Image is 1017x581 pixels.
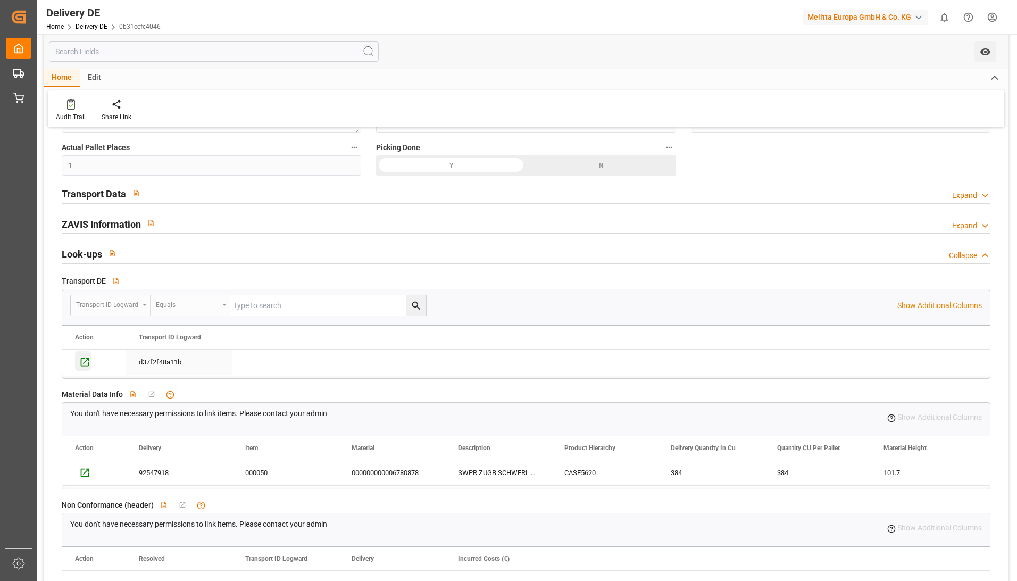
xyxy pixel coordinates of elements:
div: Action [75,334,94,341]
div: Expand [952,220,977,231]
div: Action [75,555,94,562]
div: 000050 [232,460,339,485]
div: Expand [952,190,977,201]
div: d37f2f48a11b [126,350,232,375]
button: View description [102,243,122,263]
span: Resolved [139,555,165,562]
span: Material Data Info [62,389,123,400]
div: CASE5620 [552,460,658,485]
div: Transport ID Logward [76,297,139,310]
div: Press SPACE to select this row. [126,350,232,375]
div: Collapse [949,250,977,261]
span: Quantity CU Per Pallet [777,444,840,452]
h2: ZAVIS Information [62,217,141,231]
button: View description [141,213,161,233]
div: 101.7 [871,460,977,485]
div: Home [44,69,80,87]
div: Delivery DE [46,5,161,21]
div: 92547918 [126,460,232,485]
button: open menu [974,41,996,62]
div: Press SPACE to select this row. [62,350,126,375]
span: Non Conformance (header) [62,500,154,511]
span: Actual Pallet Places [62,142,130,153]
button: Picking Done [662,140,676,154]
span: Transport DE [62,276,106,287]
button: Melitta Europa GmbH & Co. KG [803,7,932,27]
span: Description [458,444,490,452]
div: 000000000006780878 [339,460,445,485]
h2: Transport Data [62,187,126,201]
div: 384 [658,460,764,485]
span: Incurred Costs (€) [458,555,510,562]
button: show 0 new notifications [932,5,956,29]
button: search button [406,295,426,316]
button: Actual Pallet Places [347,140,361,154]
span: Item [245,444,258,452]
span: Delivery [139,444,161,452]
p: You don't have necessary permissions to link items. Please contact your admin [70,408,327,419]
input: Search Fields [49,41,379,62]
div: 384 [764,460,871,485]
input: Type to search [230,295,426,316]
button: View description [126,183,146,203]
div: Equals [156,297,219,310]
button: open menu [71,295,151,316]
div: Melitta Europa GmbH & Co. KG [803,10,928,25]
button: open menu [151,295,230,316]
h2: Look-ups [62,247,102,261]
span: Delivery Quantity In Cu [671,444,736,452]
p: Show Additional Columns [897,300,982,311]
button: Help Center [956,5,980,29]
span: Delivery [352,555,374,562]
span: Picking Done [376,142,420,153]
a: Home [46,23,64,30]
a: Delivery DE [76,23,107,30]
span: Material [352,444,374,452]
span: Product Hierarchy [564,444,615,452]
div: Audit Trail [56,112,86,122]
div: Share Link [102,112,131,122]
p: You don't have necessary permissions to link items. Please contact your admin [70,519,327,530]
span: Material Height [883,444,927,452]
div: Edit [80,69,109,87]
span: Transport ID Logward [139,334,201,341]
div: Press SPACE to select this row. [62,460,126,486]
span: Transport ID Logward [245,555,307,562]
div: Action [75,444,94,452]
div: SWPR ZUGB SCHWERL 120L/12B R1 D [445,460,552,485]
